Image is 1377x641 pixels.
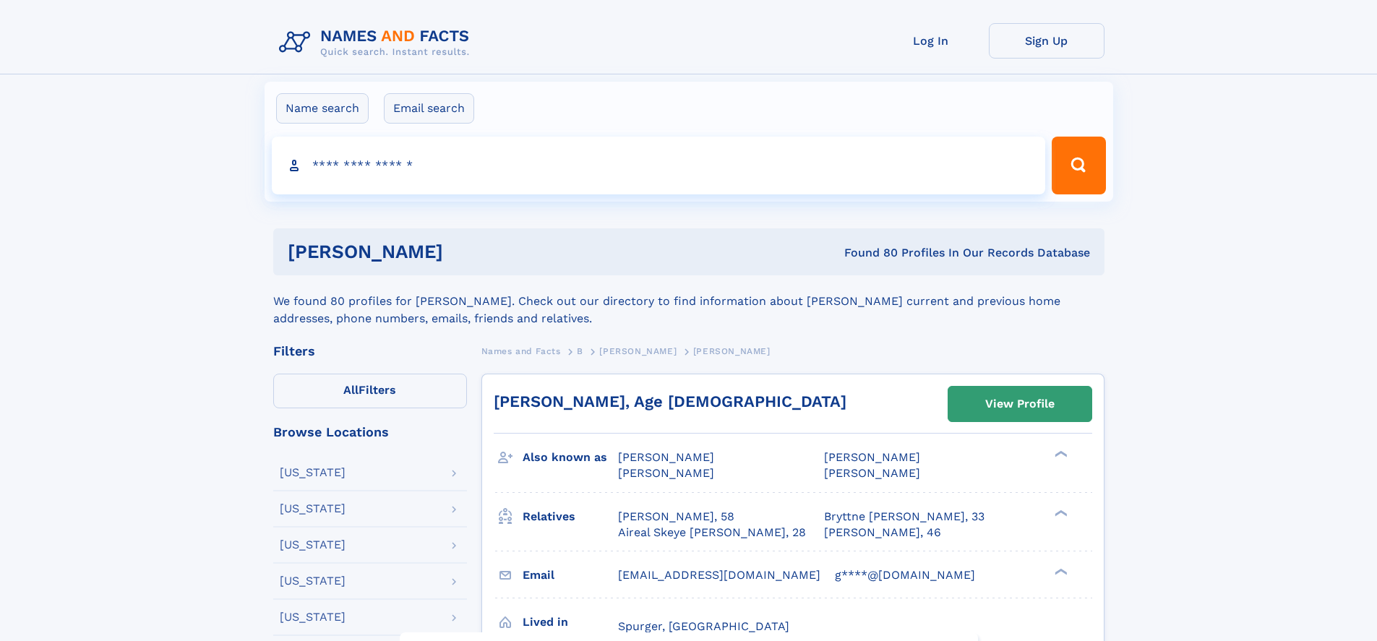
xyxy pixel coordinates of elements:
[985,387,1055,421] div: View Profile
[1051,508,1068,517] div: ❯
[577,346,583,356] span: B
[343,383,359,397] span: All
[276,93,369,124] label: Name search
[618,450,714,464] span: [PERSON_NAME]
[481,342,561,360] a: Names and Facts
[618,509,734,525] a: [PERSON_NAME], 58
[288,243,644,261] h1: [PERSON_NAME]
[523,563,618,588] h3: Email
[1051,449,1068,459] div: ❯
[599,342,677,360] a: [PERSON_NAME]
[1052,137,1105,194] button: Search Button
[273,275,1104,327] div: We found 80 profiles for [PERSON_NAME]. Check out our directory to find information about [PERSON...
[824,525,941,541] a: [PERSON_NAME], 46
[1051,567,1068,576] div: ❯
[523,445,618,470] h3: Also known as
[618,466,714,480] span: [PERSON_NAME]
[280,575,346,587] div: [US_STATE]
[272,137,1046,194] input: search input
[824,509,985,525] a: Bryttne [PERSON_NAME], 33
[280,539,346,551] div: [US_STATE]
[280,503,346,515] div: [US_STATE]
[273,374,467,408] label: Filters
[824,450,920,464] span: [PERSON_NAME]
[577,342,583,360] a: B
[280,611,346,623] div: [US_STATE]
[523,504,618,529] h3: Relatives
[989,23,1104,59] a: Sign Up
[824,466,920,480] span: [PERSON_NAME]
[618,525,806,541] a: Aireal Skeye [PERSON_NAME], 28
[280,467,346,478] div: [US_STATE]
[523,610,618,634] h3: Lived in
[273,426,467,439] div: Browse Locations
[618,568,820,582] span: [EMAIL_ADDRESS][DOMAIN_NAME]
[873,23,989,59] a: Log In
[693,346,771,356] span: [PERSON_NAME]
[618,619,789,633] span: Spurger, [GEOGRAPHIC_DATA]
[643,245,1090,261] div: Found 80 Profiles In Our Records Database
[948,387,1091,421] a: View Profile
[273,23,481,62] img: Logo Names and Facts
[599,346,677,356] span: [PERSON_NAME]
[384,93,474,124] label: Email search
[494,392,846,410] a: [PERSON_NAME], Age [DEMOGRAPHIC_DATA]
[273,345,467,358] div: Filters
